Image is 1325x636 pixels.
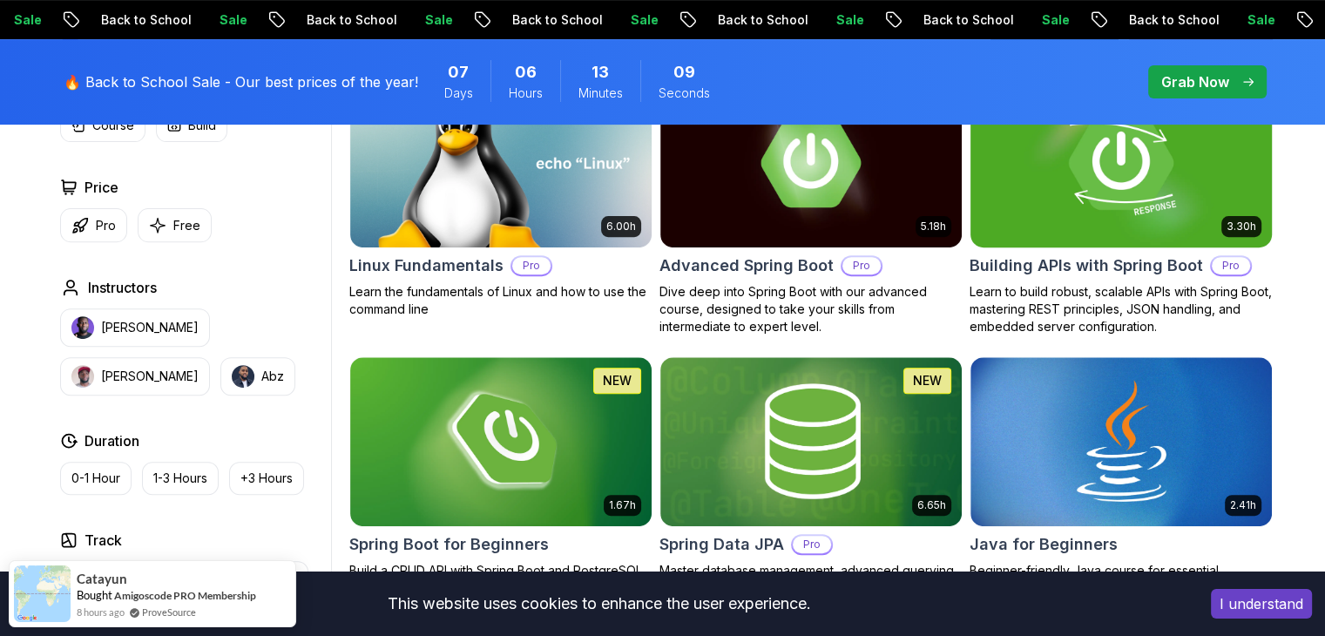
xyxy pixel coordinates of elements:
span: 9 Seconds [673,60,695,85]
img: Spring Boot for Beginners card [350,357,652,526]
span: Minutes [578,85,623,102]
button: 0-1 Hour [60,462,132,495]
span: Seconds [659,85,710,102]
button: instructor img[PERSON_NAME] [60,357,210,396]
div: This website uses cookies to enhance the user experience. [13,585,1185,623]
h2: Building APIs with Spring Boot [970,254,1203,278]
p: Dive deep into Spring Boot with our advanced course, designed to take your skills from intermedia... [659,283,963,335]
p: Sale [1019,11,1075,29]
img: instructor img [71,316,94,339]
p: Pro [793,536,831,553]
img: instructor img [232,365,254,388]
img: instructor img [71,365,94,388]
p: Back to School [1106,11,1225,29]
p: Abz [261,368,284,385]
button: instructor imgAbz [220,357,295,396]
img: Advanced Spring Boot card [660,78,962,247]
span: 13 Minutes [592,60,609,85]
p: Sale [608,11,664,29]
h2: Spring Data JPA [659,532,784,557]
h2: Linux Fundamentals [349,254,504,278]
p: 6.00h [606,220,636,233]
p: Back to School [284,11,402,29]
p: Pro [1212,257,1250,274]
a: Amigoscode PRO Membership [114,589,256,602]
p: 6.65h [917,498,946,512]
img: provesource social proof notification image [14,565,71,622]
a: Advanced Spring Boot card5.18hAdvanced Spring BootProDive deep into Spring Boot with our advanced... [659,78,963,335]
a: Spring Data JPA card6.65hNEWSpring Data JPAProMaster database management, advanced querying, and ... [659,356,963,597]
p: Sale [1225,11,1281,29]
p: Learn the fundamentals of Linux and how to use the command line [349,283,652,318]
a: Linux Fundamentals card6.00hLinux FundamentalsProLearn the fundamentals of Linux and how to use t... [349,78,652,318]
p: Grab Now [1161,71,1229,92]
button: Accept cookies [1211,589,1312,619]
p: 🔥 Back to School Sale - Our best prices of the year! [64,71,418,92]
p: Build a CRUD API with Spring Boot and PostgreSQL database using Spring Data JPA and Spring AI [349,562,652,597]
p: Master database management, advanced querying, and expert data handling with ease [659,562,963,597]
img: Building APIs with Spring Boot card [963,74,1279,251]
a: Java for Beginners card2.41hJava for BeginnersBeginner-friendly Java course for essential program... [970,356,1273,597]
img: Linux Fundamentals card [350,78,652,247]
p: Course [92,117,134,134]
img: Java for Beginners card [970,357,1272,526]
button: Pro [60,208,127,242]
button: 1-3 Hours [142,462,219,495]
p: Back to School [695,11,814,29]
button: instructor img[PERSON_NAME] [60,308,210,347]
p: Pro [842,257,881,274]
h2: Advanced Spring Boot [659,254,834,278]
p: Back to School [490,11,608,29]
p: 5.18h [921,220,946,233]
p: 3.30h [1227,220,1256,233]
span: 6 Hours [515,60,537,85]
span: Days [444,85,473,102]
span: 7 Days [448,60,469,85]
span: Catayun [77,572,127,586]
p: Sale [402,11,458,29]
h2: Track [85,530,122,551]
p: Pro [96,217,116,234]
span: Bought [77,588,112,602]
h2: Price [85,177,118,198]
a: ProveSource [142,605,196,619]
img: Spring Data JPA card [660,357,962,526]
p: +3 Hours [240,470,293,487]
p: 0-1 Hour [71,470,120,487]
p: 2.41h [1230,498,1256,512]
p: Build [188,117,216,134]
h2: Spring Boot for Beginners [349,532,549,557]
span: 8 hours ago [77,605,125,619]
p: Free [173,217,200,234]
p: Pro [512,257,551,274]
h2: Instructors [88,277,157,298]
p: Learn to build robust, scalable APIs with Spring Boot, mastering REST principles, JSON handling, ... [970,283,1273,335]
p: Sale [197,11,253,29]
button: +3 Hours [229,462,304,495]
p: [PERSON_NAME] [101,368,199,385]
p: NEW [913,372,942,389]
p: Sale [814,11,869,29]
h2: Duration [85,430,139,451]
span: Hours [509,85,543,102]
p: NEW [603,372,632,389]
p: 1.67h [609,498,636,512]
p: 1-3 Hours [153,470,207,487]
p: Back to School [78,11,197,29]
button: Free [138,208,212,242]
button: Build [156,109,227,142]
h2: Java for Beginners [970,532,1118,557]
button: Course [60,109,145,142]
a: Building APIs with Spring Boot card3.30hBuilding APIs with Spring BootProLearn to build robust, s... [970,78,1273,335]
p: Back to School [901,11,1019,29]
p: Beginner-friendly Java course for essential programming skills and application development [970,562,1273,597]
a: Spring Boot for Beginners card1.67hNEWSpring Boot for BeginnersBuild a CRUD API with Spring Boot ... [349,356,652,597]
p: [PERSON_NAME] [101,319,199,336]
